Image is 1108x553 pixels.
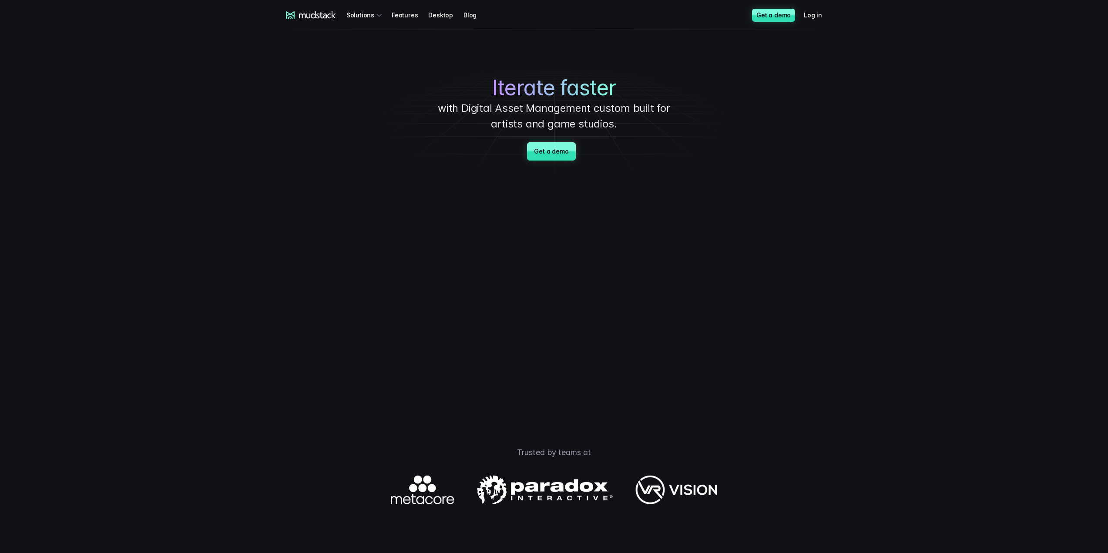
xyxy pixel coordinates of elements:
img: Logos of companies using mudstack. [391,476,717,504]
a: Features [392,7,428,23]
a: mudstack logo [286,11,336,19]
a: Log in [804,7,833,23]
a: Desktop [428,7,463,23]
p: Trusted by teams at [249,446,859,458]
a: Blog [463,7,487,23]
a: Get a demo [527,142,575,161]
div: Solutions [346,7,385,23]
span: Iterate faster [492,75,616,101]
a: Get a demo [752,9,795,22]
p: with Digital Asset Management custom built for artists and game studios. [423,101,685,132]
